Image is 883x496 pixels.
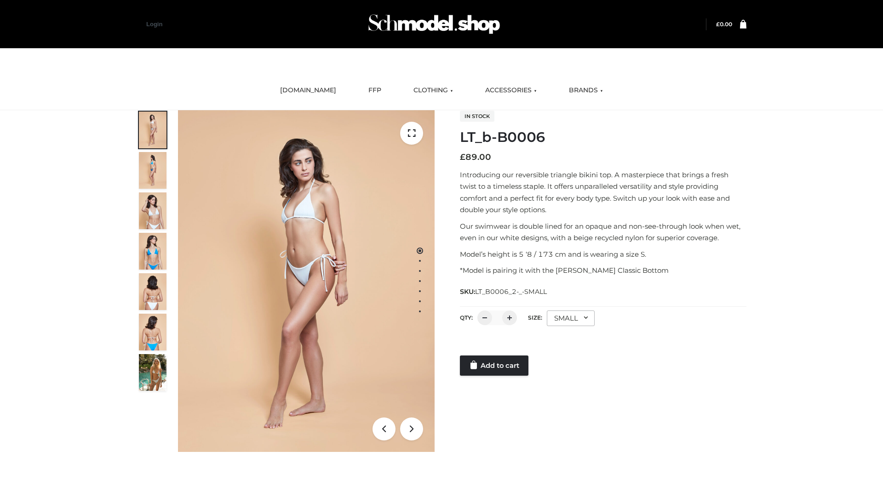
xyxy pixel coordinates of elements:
[139,152,166,189] img: ArielClassicBikiniTop_CloudNine_AzureSky_OW114ECO_2-scaled.jpg
[460,129,746,146] h1: LT_b-B0006
[139,192,166,229] img: ArielClassicBikiniTop_CloudNine_AzureSky_OW114ECO_3-scaled.jpg
[478,80,544,101] a: ACCESSORIES
[475,287,547,296] span: LT_B0006_2-_-SMALL
[460,314,473,321] label: QTY:
[460,248,746,260] p: Model’s height is 5 ‘8 / 173 cm and is wearing a size S.
[139,354,166,391] img: Arieltop_CloudNine_AzureSky2.jpg
[716,21,720,28] span: £
[460,152,491,162] bdi: 89.00
[178,110,435,452] img: ArielClassicBikiniTop_CloudNine_AzureSky_OW114ECO_1
[528,314,542,321] label: Size:
[146,21,162,28] a: Login
[547,310,595,326] div: SMALL
[562,80,610,101] a: BRANDS
[273,80,343,101] a: [DOMAIN_NAME]
[460,265,746,276] p: *Model is pairing it with the [PERSON_NAME] Classic Bottom
[139,233,166,270] img: ArielClassicBikiniTop_CloudNine_AzureSky_OW114ECO_4-scaled.jpg
[407,80,460,101] a: CLOTHING
[139,273,166,310] img: ArielClassicBikiniTop_CloudNine_AzureSky_OW114ECO_7-scaled.jpg
[716,21,732,28] a: £0.00
[460,111,494,122] span: In stock
[361,80,388,101] a: FFP
[460,286,548,297] span: SKU:
[460,152,465,162] span: £
[460,169,746,216] p: Introducing our reversible triangle bikini top. A masterpiece that brings a fresh twist to a time...
[716,21,732,28] bdi: 0.00
[139,314,166,350] img: ArielClassicBikiniTop_CloudNine_AzureSky_OW114ECO_8-scaled.jpg
[365,6,503,42] img: Schmodel Admin 964
[460,220,746,244] p: Our swimwear is double lined for an opaque and non-see-through look when wet, even in our white d...
[460,355,528,376] a: Add to cart
[139,112,166,148] img: ArielClassicBikiniTop_CloudNine_AzureSky_OW114ECO_1-scaled.jpg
